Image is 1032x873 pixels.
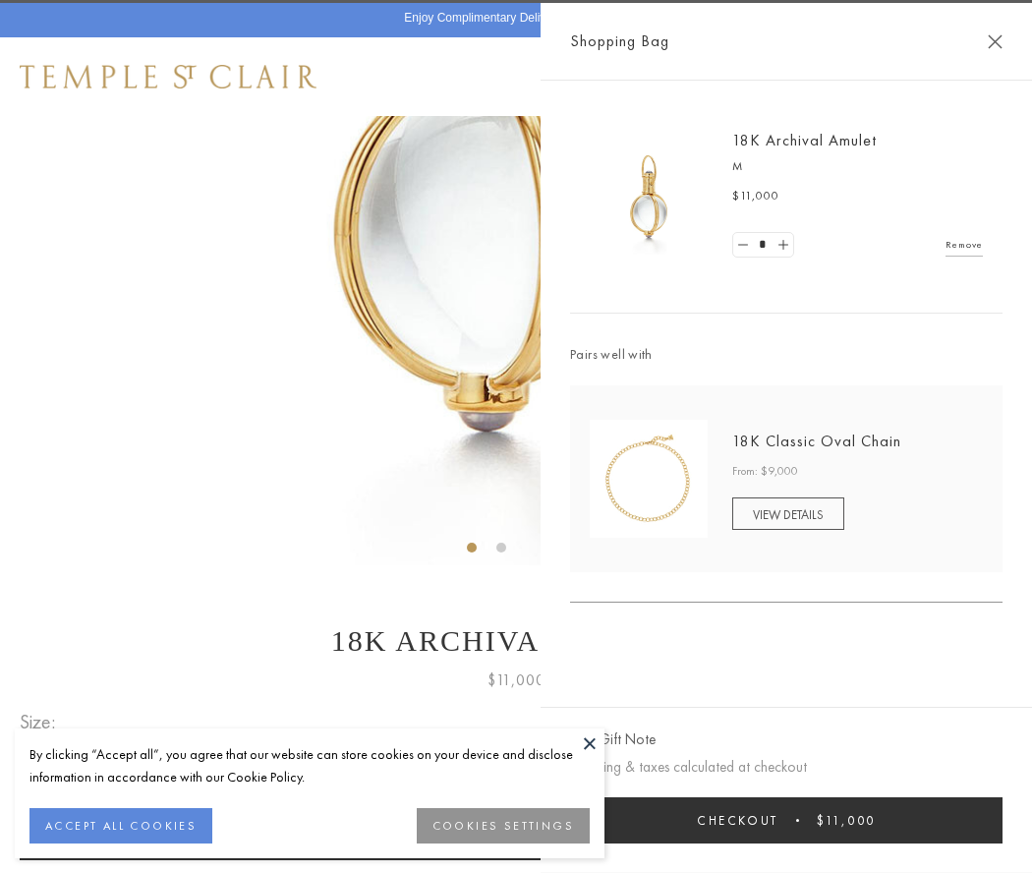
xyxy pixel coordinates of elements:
[29,743,590,788] div: By clicking “Accept all”, you agree that our website can store cookies on your device and disclos...
[753,506,824,523] span: VIEW DETAILS
[570,343,1003,366] span: Pairs well with
[570,755,1003,780] p: Shipping & taxes calculated at checkout
[773,233,792,258] a: Set quantity to 2
[570,29,669,54] span: Shopping Bag
[697,812,778,829] span: Checkout
[732,187,779,206] span: $11,000
[29,808,212,844] button: ACCEPT ALL COOKIES
[946,234,983,256] a: Remove
[487,668,545,693] span: $11,000
[404,9,617,29] p: Enjoy Complimentary Delivery & Returns
[417,808,590,844] button: COOKIES SETTINGS
[732,462,798,482] span: From: $9,000
[817,812,876,829] span: $11,000
[570,727,656,752] button: Add Gift Note
[732,431,901,451] a: 18K Classic Oval Chain
[590,420,708,538] img: N88865-OV18
[733,233,753,258] a: Set quantity to 0
[732,157,983,177] p: M
[20,624,1012,658] h1: 18K Archival Amulet
[732,130,877,150] a: 18K Archival Amulet
[570,797,1003,844] button: Checkout $11,000
[20,65,316,88] img: Temple St. Clair
[20,706,63,738] span: Size:
[988,34,1003,49] button: Close Shopping Bag
[590,138,708,256] img: 18K Archival Amulet
[732,497,844,530] a: VIEW DETAILS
